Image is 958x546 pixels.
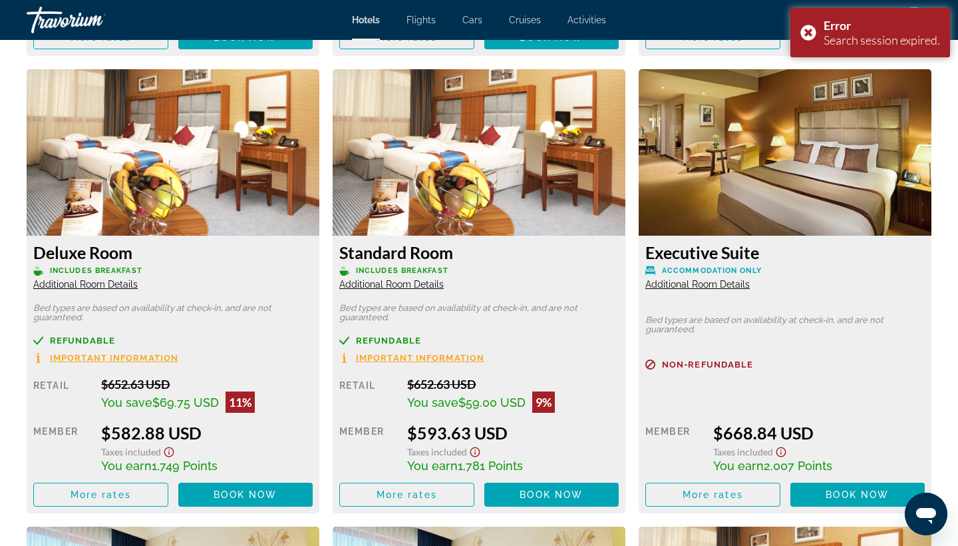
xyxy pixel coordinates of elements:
a: Hotels [352,15,380,25]
div: Error [824,18,940,33]
a: Activities [567,15,606,25]
div: 11% [226,392,255,413]
span: You save [407,396,458,409]
span: Important Information [356,354,484,362]
img: 2f208dab-49e4-4377-b5b2-21c4767008b0.jpeg [27,69,319,236]
button: Show Taxes and Fees disclaimer [773,443,789,458]
button: Show Taxes and Fees disclaimer [161,443,177,458]
a: Cruises [509,15,541,25]
h3: Standard Room [339,242,619,262]
span: Taxes included [407,446,467,457]
div: Member [33,423,91,473]
img: 2f208dab-49e4-4377-b5b2-21c4767008b0.jpeg [333,69,625,236]
button: User Menu [897,6,931,34]
span: Taxes included [713,446,773,457]
div: 9% [532,392,555,413]
div: $668.84 USD [713,423,925,443]
p: Bed types are based on availability at check-in, and are not guaranteed. [33,304,313,322]
span: $69.75 USD [152,396,219,409]
button: Book now [484,483,619,507]
div: $652.63 USD [407,377,619,392]
button: More rates [645,25,780,49]
button: More rates [645,483,780,507]
button: Book now [484,25,619,49]
span: Accommodation Only [662,266,762,275]
button: More rates [33,25,168,49]
span: You earn [713,459,764,473]
span: Includes Breakfast [356,266,448,275]
span: Book now [520,489,583,500]
a: Refundable [33,336,313,346]
h3: Executive Suite [645,242,925,262]
div: Retail [339,377,397,413]
p: Bed types are based on availability at check-in, and are not guaranteed. [339,304,619,322]
div: Member [339,423,397,473]
span: Book now [214,489,277,500]
img: 9327b55b-3d42-4046-b83b-b9729ad066e3.jpeg [639,69,931,236]
a: Flights [406,15,436,25]
span: Important Information [50,354,178,362]
button: Show Taxes and Fees disclaimer [467,443,483,458]
span: You earn [101,459,152,473]
span: More rates [683,489,743,500]
div: Search session expired. [824,33,940,47]
span: Refundable [356,336,421,345]
div: Retail [33,377,91,413]
span: $59.00 USD [458,396,526,409]
span: More rates [71,489,131,500]
iframe: Кнопка запуска окна обмена сообщениями [905,493,947,535]
p: Bed types are based on availability at check-in, and are not guaranteed. [645,316,925,334]
button: More rates [339,483,474,507]
span: 2,007 Points [764,459,832,473]
span: 1,749 Points [152,459,218,473]
button: More rates [339,25,474,49]
span: Includes Breakfast [50,266,142,275]
span: Additional Room Details [33,279,138,290]
span: Additional Room Details [645,279,750,290]
button: Book now [178,483,313,507]
span: Non-refundable [662,360,753,369]
span: 1,781 Points [458,459,523,473]
span: You save [101,396,152,409]
div: $652.63 USD [101,377,313,392]
div: $582.88 USD [101,423,313,443]
a: Travorium [27,3,160,37]
a: Cars [462,15,482,25]
button: Book now [178,25,313,49]
span: Book now [826,489,889,500]
div: $593.63 USD [407,423,619,443]
button: Important Information [339,352,484,364]
a: Refundable [339,336,619,346]
span: More rates [377,489,437,500]
span: Refundable [50,336,115,345]
h3: Deluxe Room [33,242,313,262]
span: You earn [407,459,458,473]
button: Important Information [33,352,178,364]
span: Additional Room Details [339,279,444,290]
button: Book now [790,483,925,507]
span: Taxes included [101,446,161,457]
div: Member [645,423,703,473]
button: More rates [33,483,168,507]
